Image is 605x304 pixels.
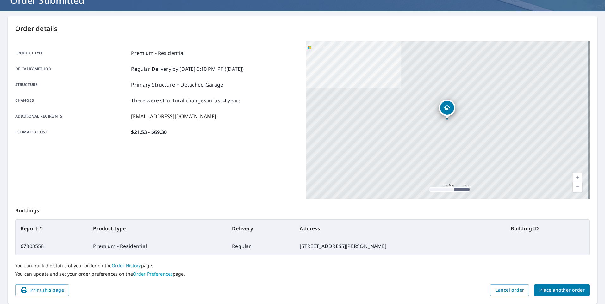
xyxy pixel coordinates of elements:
div: Dropped pin, building 1, Residential property, 2808 Willow Ln Melissa, TX 75454 [439,100,455,119]
a: Order History [112,263,141,269]
button: Print this page [15,284,69,296]
p: Additional recipients [15,112,128,120]
p: Estimated cost [15,128,128,136]
th: Delivery [227,220,295,237]
p: [EMAIL_ADDRESS][DOMAIN_NAME] [131,112,216,120]
button: Cancel order [490,284,529,296]
td: 67803558 [16,237,88,255]
p: You can track the status of your order on the page. [15,263,590,269]
a: Current Level 17, Zoom Out [573,182,582,192]
p: Structure [15,81,128,88]
button: Place another order [534,284,590,296]
p: Order details [15,24,590,33]
span: Print this page [20,286,64,294]
p: Buildings [15,199,590,219]
span: Cancel order [495,286,524,294]
td: Premium - Residential [88,237,227,255]
td: [STREET_ADDRESS][PERSON_NAME] [295,237,505,255]
th: Address [295,220,505,237]
p: You can update and set your order preferences on the page. [15,271,590,277]
p: Regular Delivery by [DATE] 6:10 PM PT ([DATE]) [131,65,244,73]
th: Report # [16,220,88,237]
p: There were structural changes in last 4 years [131,97,241,104]
p: Changes [15,97,128,104]
th: Product type [88,220,227,237]
a: Order Preferences [133,271,173,277]
span: Place another order [539,286,585,294]
p: Primary Structure + Detached Garage [131,81,223,88]
th: Building ID [506,220,589,237]
p: Premium - Residential [131,49,184,57]
p: Product type [15,49,128,57]
a: Current Level 17, Zoom In [573,173,582,182]
p: $21.53 - $69.30 [131,128,167,136]
p: Delivery method [15,65,128,73]
td: Regular [227,237,295,255]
